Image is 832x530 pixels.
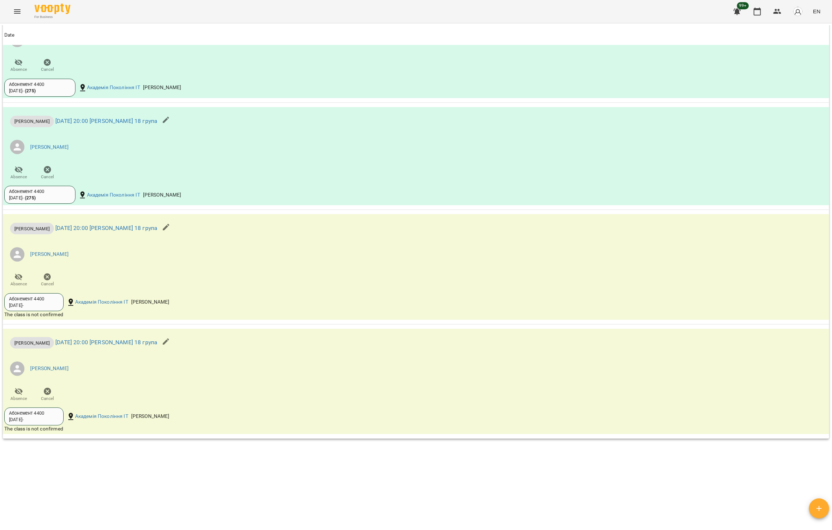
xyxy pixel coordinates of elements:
button: Absence [4,163,33,183]
a: Академія Покоління ІТ [87,192,140,199]
span: EN [813,8,820,15]
a: Академія Покоління ІТ [75,413,128,420]
span: Cancel [41,396,54,402]
a: Академія Покоління ІТ [87,84,140,91]
button: Absence [4,270,33,290]
span: Absence [10,396,27,402]
span: For Business [35,15,70,19]
div: The class is not confirmed [4,425,552,433]
div: Абонемент 4400 [9,410,59,416]
div: Абонемент 4400 [9,188,71,195]
a: [DATE] 20:00 [PERSON_NAME] 18 група [55,117,157,124]
button: Cancel [33,384,62,405]
div: Абонемент 4400 [9,81,71,88]
b: ( 275 ) [25,88,36,93]
span: Date [4,31,828,40]
div: Абонемент 4400[DATE]- [4,407,64,425]
div: Абонемент 4400[DATE]- (275) [4,79,75,97]
div: [DATE] - [9,88,36,94]
img: Voopty Logo [35,4,70,14]
span: Absence [10,281,27,287]
button: Cancel [33,56,62,76]
span: Cancel [41,174,54,180]
span: 99+ [737,2,749,9]
img: avatar_s.png [793,6,803,17]
div: [DATE] - [9,302,24,309]
div: Абонемент 4400[DATE]- (275) [4,186,75,204]
div: [PERSON_NAME] [142,190,183,200]
button: Cancel [33,163,62,183]
div: [DATE] - [9,416,24,423]
a: Академія Покоління ІТ [75,299,128,306]
div: The class is not confirmed [4,311,552,318]
div: [PERSON_NAME] [130,297,171,307]
button: Menu [9,3,26,20]
button: Absence [4,56,33,76]
span: [PERSON_NAME] [10,118,54,125]
div: Абонемент 4400 [9,296,59,302]
div: Date [4,31,15,40]
span: Cancel [41,281,54,287]
span: Absence [10,66,27,73]
span: Absence [10,174,27,180]
button: Cancel [33,270,62,290]
b: ( 275 ) [25,195,36,201]
span: Cancel [41,66,54,73]
a: [DATE] 20:00 [PERSON_NAME] 18 група [55,339,157,346]
div: [DATE] - [9,195,36,201]
span: [PERSON_NAME] [10,340,54,346]
button: EN [810,5,823,18]
div: [PERSON_NAME] [130,411,171,421]
div: Абонемент 4400[DATE]- [4,293,64,311]
a: [DATE] 20:00 [PERSON_NAME] 18 група [55,225,157,231]
div: [PERSON_NAME] [142,83,183,93]
span: [PERSON_NAME] [10,225,54,232]
a: [PERSON_NAME] [30,251,69,258]
div: Sort [4,31,15,40]
a: [PERSON_NAME] [30,365,69,372]
button: Absence [4,384,33,405]
a: [PERSON_NAME] [30,144,69,151]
